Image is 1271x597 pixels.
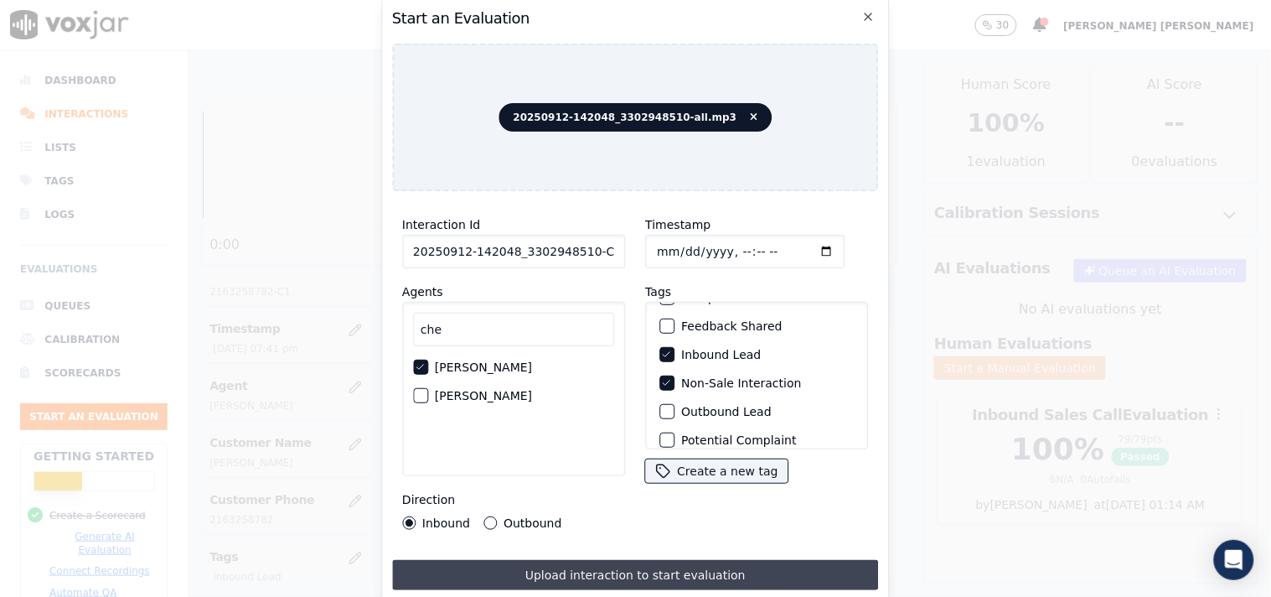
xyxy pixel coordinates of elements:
[402,218,480,231] label: Interaction Id
[645,285,671,298] label: Tags
[681,349,761,361] label: Inbound Lead
[435,390,532,402] label: [PERSON_NAME]
[681,406,772,418] label: Outbound Lead
[645,459,788,483] button: Create a new tag
[681,292,741,304] label: Complaint
[402,235,625,268] input: reference id, file name, etc
[422,517,470,529] label: Inbound
[504,517,561,529] label: Outbound
[1214,540,1254,580] div: Open Intercom Messenger
[645,218,710,231] label: Timestamp
[402,493,455,506] label: Direction
[681,320,782,332] label: Feedback Shared
[402,285,443,298] label: Agents
[681,434,796,446] label: Potential Complaint
[499,103,772,132] span: 20250912-142048_3302948510-all.mp3
[435,361,532,373] label: [PERSON_NAME]
[392,7,879,30] h2: Start an Evaluation
[681,377,801,389] label: Non-Sale Interaction
[413,313,614,346] input: Search Agents...
[392,560,879,590] button: Upload interaction to start evaluation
